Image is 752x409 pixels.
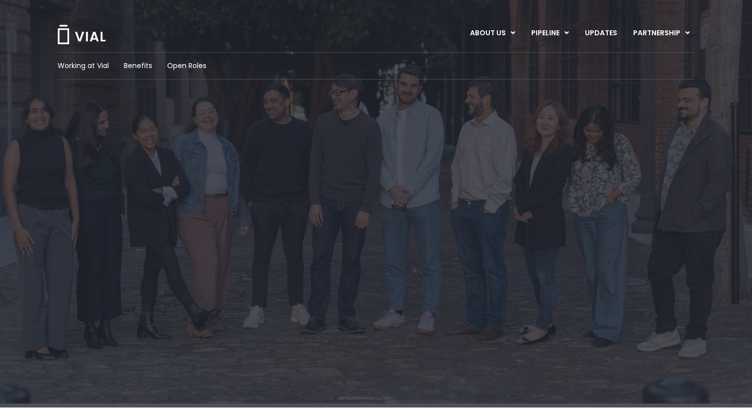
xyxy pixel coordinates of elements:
[523,25,576,42] a: PIPELINEMenu Toggle
[167,61,206,71] a: Open Roles
[625,25,698,42] a: PARTNERSHIPMenu Toggle
[58,61,109,71] a: Working at Vial
[577,25,625,42] a: UPDATES
[462,25,523,42] a: ABOUT USMenu Toggle
[57,25,106,44] img: Vial Logo
[124,61,152,71] a: Benefits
